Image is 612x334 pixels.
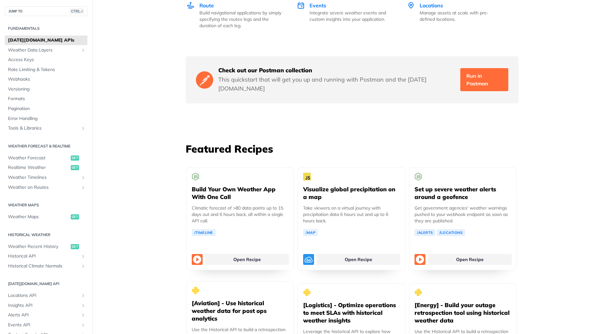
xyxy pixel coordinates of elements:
[8,155,69,161] span: Weather Forecast
[5,212,87,222] a: Weather Mapsget
[192,186,288,201] h5: Build Your Own Weather App With One Call
[5,36,87,45] a: [DATE][DOMAIN_NAME] APIs
[8,164,69,171] span: Realtime Weather
[218,75,455,93] p: This quickstart that will get you up and running with Postman and the [DATE][DOMAIN_NAME]
[187,2,195,9] img: Route
[81,303,86,308] button: Show subpages for Insights API
[8,184,79,191] span: Weather on Routes
[5,104,87,114] a: Pagination
[5,251,87,261] a: Historical APIShow subpages for Historical API
[8,86,86,92] span: Versioning
[415,301,511,324] h5: [Energy] - Build your outage retrospection tool using historical weather data
[407,2,415,9] img: Locations
[192,229,216,236] a: /Timeline
[428,254,512,265] a: Open Recipe
[5,153,87,163] a: Weather Forecastget
[5,320,87,330] a: Events APIShow subpages for Events API
[71,244,79,249] span: get
[5,65,87,75] a: Rate Limiting & Tokens
[420,2,443,9] span: Locations
[81,175,86,180] button: Show subpages for Weather Timelines
[8,253,79,259] span: Historical API
[81,185,86,190] button: Show subpages for Weather on Routes
[5,163,87,172] a: Realtime Weatherget
[5,143,87,149] h2: Weather Forecast & realtime
[5,45,87,55] a: Weather Data LayersShow subpages for Weather Data Layers
[437,229,465,236] a: /Locations
[71,165,79,170] span: get
[192,205,288,224] p: Climatic forecast of >80 data points up to 15 days out and 6 hours back, all within a single API ...
[5,261,87,271] a: Historical Climate NormalsShow subpages for Historical Climate Normals
[5,202,87,208] h2: Weather Maps
[5,55,87,65] a: Access Keys
[8,76,86,83] span: Webhooks
[81,264,86,269] button: Show subpages for Historical Climate Normals
[303,186,400,201] h5: Visualize global precipitation on a map
[70,9,84,14] span: CTRL-/
[415,205,511,224] p: Get government agencies' weather warnings pushed to your webhook endpoint as soon as they are pub...
[81,126,86,131] button: Show subpages for Tools & Libraries
[81,313,86,318] button: Show subpages for Alerts API
[8,292,79,299] span: Locations API
[71,155,79,161] span: get
[8,47,79,53] span: Weather Data Layers
[303,301,400,324] h5: [Logistics] - Optimize operations to meet SLAs with historical weather insights
[303,229,318,236] a: /Map
[5,123,87,133] a: Tools & LibrariesShow subpages for Tools & Libraries
[81,293,86,298] button: Show subpages for Locations API
[8,96,86,102] span: Formats
[5,94,87,104] a: Formats
[192,299,288,322] h5: [Aviation] - Use historical weather data for post ops analytics
[81,322,86,328] button: Show subpages for Events API
[8,263,79,269] span: Historical Climate Normals
[8,57,86,63] span: Access Keys
[5,75,87,84] a: Webhooks
[8,67,86,73] span: Rate Limiting & Tokens
[8,312,79,318] span: Alerts API
[317,254,400,265] a: Open Recipe
[5,232,87,238] h2: Historical Weather
[5,26,87,31] h2: Fundamentals
[310,10,393,22] p: Integrate severe weather events and custom insights into your application.
[8,125,79,131] span: Tools & Libraries
[297,2,305,9] img: Events
[5,173,87,182] a: Weather TimelinesShow subpages for Weather Timelines
[8,243,69,250] span: Weather Recent History
[415,229,436,236] a: /Alerts
[5,291,87,300] a: Locations APIShow subpages for Locations API
[8,37,86,44] span: [DATE][DOMAIN_NAME] APIs
[186,142,519,156] h3: Featured Recipes
[218,67,455,74] h5: Check out our Postman collection
[420,10,503,22] p: Manage assets at scale with pre-defined locations.
[199,10,283,29] p: Build navigational applications by simply specifying the routes legs and the duration of each leg.
[205,254,289,265] a: Open Recipe
[8,214,69,220] span: Weather Maps
[8,302,79,309] span: Insights API
[81,48,86,53] button: Show subpages for Weather Data Layers
[5,84,87,94] a: Versioning
[5,281,87,287] h2: [DATE][DOMAIN_NAME] API
[81,254,86,259] button: Show subpages for Historical API
[5,183,87,192] a: Weather on RoutesShow subpages for Weather on Routes
[303,205,400,224] p: Take viewers on a virtual journey with precipitation data 6 hours out and up to 6 hours back.
[5,242,87,251] a: Weather Recent Historyget
[71,214,79,219] span: get
[310,2,326,9] span: Events
[8,322,79,328] span: Events API
[5,6,87,16] button: JUMP TOCTRL-/
[199,2,214,9] span: Route
[460,68,508,91] a: Run in Postman
[5,114,87,123] a: Error Handling
[8,106,86,112] span: Pagination
[8,115,86,122] span: Error Handling
[5,301,87,310] a: Insights APIShow subpages for Insights API
[5,310,87,320] a: Alerts APIShow subpages for Alerts API
[196,70,213,89] img: Postman Logo
[8,174,79,181] span: Weather Timelines
[415,186,511,201] h5: Set up severe weather alerts around a geofence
